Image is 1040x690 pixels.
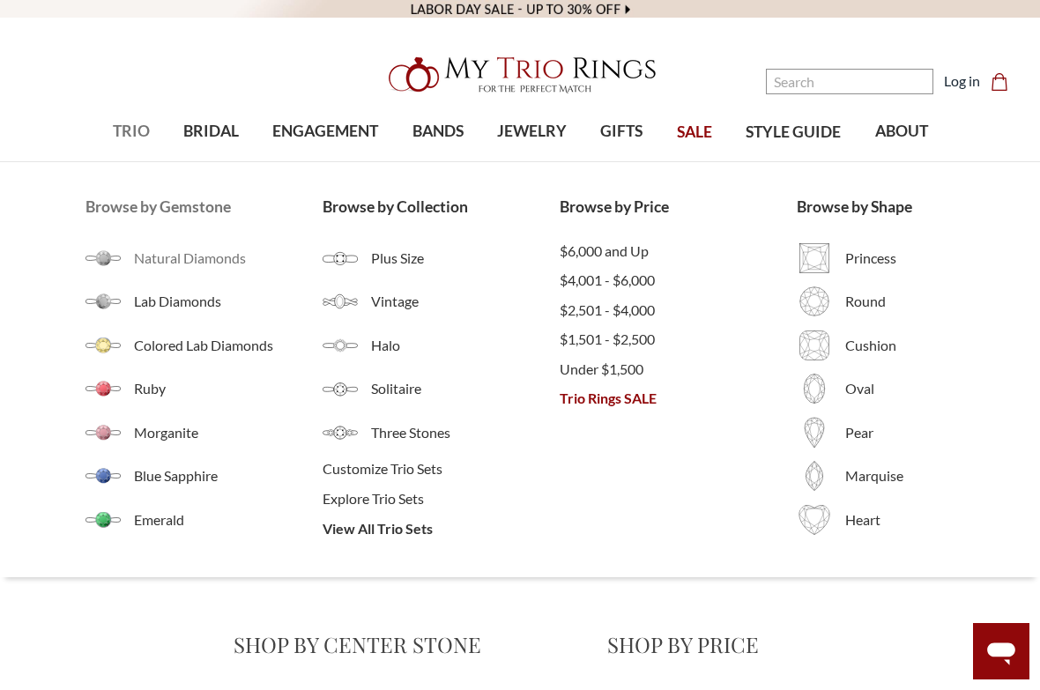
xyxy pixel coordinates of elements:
[797,458,955,493] a: Marquise
[371,335,560,356] span: Halo
[560,241,797,262] a: $6,000 and Up
[845,378,955,399] span: Oval
[323,241,560,276] a: Plus Size
[797,196,955,219] a: Browse by Shape
[85,415,121,450] img: Morganite
[134,465,323,486] span: Blue Sapphire
[113,120,150,143] span: TRIO
[134,248,323,269] span: Natural Diamonds
[991,70,1019,92] a: Cart with 0 items
[845,509,955,530] span: Heart
[323,284,358,319] img: Vintage
[395,103,479,160] a: BANDS
[845,291,955,312] span: Round
[272,120,378,143] span: ENGAGEMENT
[524,160,541,162] button: submenu toggle
[371,291,560,312] span: Vintage
[583,103,659,160] a: GIFTS
[85,502,323,538] a: Emerald
[323,371,560,406] a: Solitaire
[85,241,121,276] img: Natural Diamonds
[533,630,832,658] h2: SHOP BY PRICE
[323,371,358,406] img: Solitaire
[208,630,507,658] h2: SHOP BY CENTER STONE
[85,284,323,319] a: Lab Diamonds
[316,160,334,162] button: submenu toggle
[660,104,729,161] a: SALE
[379,47,661,103] img: My Trio Rings
[85,415,323,450] a: Morganite
[85,196,323,219] a: Browse by Gemstone
[85,458,323,493] a: Blue Sapphire
[323,518,560,539] a: View All Trio Sets
[746,121,841,144] span: STYLE GUIDE
[845,248,955,269] span: Princess
[95,103,166,160] a: TRIO
[412,120,464,143] span: BANDS
[613,160,630,162] button: submenu toggle
[797,328,955,363] a: Cushion
[323,415,358,450] img: Three Stones
[944,70,980,92] a: Log in
[85,284,121,319] img: Lab Grown Diamonds
[845,335,955,356] span: Cushion
[85,241,323,276] a: Natural Diamonds
[134,335,323,356] span: Colored Lab Diamonds
[560,270,797,291] a: $4,001 - $6,000
[560,388,797,409] span: Trio Rings SALE
[480,103,583,160] a: JEWELRY
[256,103,395,160] a: ENGAGEMENT
[134,509,323,530] span: Emerald
[134,422,323,443] span: Morganite
[845,465,955,486] span: Marquise
[323,458,560,479] a: Customize Trio Sets
[797,502,955,538] a: Heart
[797,284,955,319] a: Round
[560,359,797,380] a: Under $1,500
[371,422,560,443] span: Three Stones
[323,241,358,276] img: Plus Size
[323,284,560,319] a: Vintage
[371,378,560,399] span: Solitaire
[560,300,797,321] span: $2,501 - $4,000
[85,502,121,538] img: Emerald
[729,104,858,161] a: STYLE GUIDE
[323,328,358,363] img: Halo
[202,160,219,162] button: submenu toggle
[85,328,121,363] img: Colored Diamonds
[323,415,560,450] a: Three Stones
[301,47,739,103] a: My Trio Rings
[183,120,239,143] span: BRIDAL
[600,120,643,143] span: GIFTS
[797,415,955,450] a: Pear
[85,328,323,363] a: Colored Lab Diamonds
[85,371,121,406] img: Ruby
[991,73,1008,91] svg: cart.cart_preview
[323,196,560,219] a: Browse by Collection
[560,196,797,219] a: Browse by Price
[845,422,955,443] span: Pear
[766,69,933,94] input: Search and use arrows or TAB to navigate results
[134,378,323,399] span: Ruby
[323,328,560,363] a: Halo
[797,241,955,276] a: Princess
[167,103,256,160] a: BRIDAL
[323,488,560,509] a: Explore Trio Sets
[677,121,712,144] span: SALE
[797,371,955,406] a: Oval
[560,329,797,350] a: $1,501 - $2,500
[85,458,121,493] img: Blue Sapphire
[371,248,560,269] span: Plus Size
[123,160,140,162] button: submenu toggle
